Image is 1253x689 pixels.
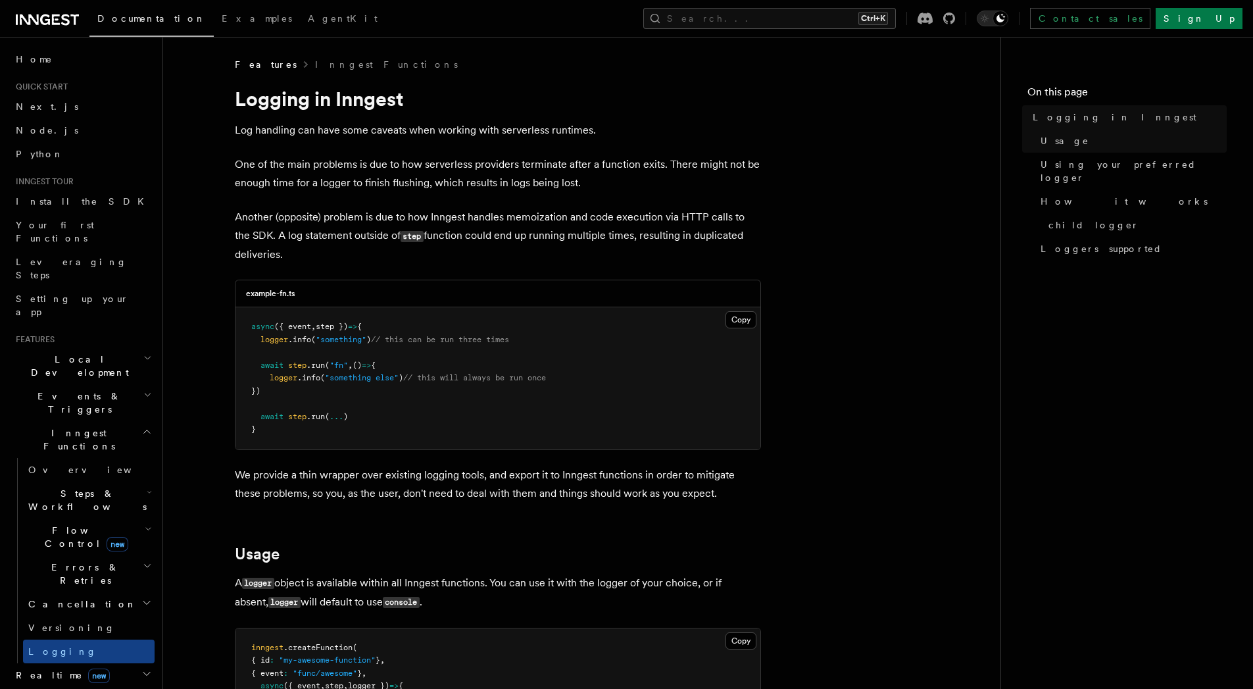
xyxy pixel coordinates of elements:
span: Setting up your app [16,293,129,317]
span: .run [307,361,325,370]
a: Loggers supported [1035,237,1227,261]
span: { [357,322,362,331]
span: await [260,412,283,421]
span: { [371,361,376,370]
button: Realtimenew [11,663,155,687]
a: Inngest Functions [315,58,458,71]
span: await [260,361,283,370]
a: AgentKit [300,4,385,36]
span: AgentKit [308,13,378,24]
span: } [376,655,380,665]
span: "func/awesome" [293,669,357,678]
span: async [251,322,274,331]
a: child logger [1043,213,1227,237]
span: logger [270,373,297,382]
span: new [107,537,128,551]
button: Events & Triggers [11,384,155,421]
button: Inngest Functions [11,421,155,458]
a: Setting up your app [11,287,155,324]
span: Inngest tour [11,176,74,187]
span: : [283,669,288,678]
span: ( [325,412,330,421]
button: Copy [725,632,756,650]
span: Overview [28,465,164,475]
span: "something" [316,335,366,344]
code: step [401,231,424,242]
a: Documentation [89,4,214,37]
a: Node.js [11,118,155,142]
span: .run [307,412,325,421]
a: Your first Functions [11,213,155,250]
span: Features [11,334,55,345]
a: Overview [23,458,155,482]
span: new [88,669,110,683]
p: One of the main problems is due to how serverless providers terminate after a function exits. The... [235,155,761,192]
span: } [357,669,362,678]
kbd: Ctrl+K [858,12,888,25]
a: Leveraging Steps [11,250,155,287]
span: inngest [251,643,283,652]
span: Node.js [16,125,78,136]
span: }) [251,386,260,396]
span: ( [320,373,325,382]
span: Flow Control [23,524,145,550]
span: , [380,655,385,665]
span: .createFunction [283,643,353,652]
button: Cancellation [23,592,155,616]
p: Another (opposite) problem is due to how Inngest handles memoization and code execution via HTTP ... [235,208,761,264]
span: Events & Triggers [11,390,143,416]
a: Sign Up [1156,8,1242,29]
span: Steps & Workflows [23,487,147,513]
span: Using your preferred logger [1041,158,1227,184]
a: Python [11,142,155,166]
span: Quick start [11,82,68,92]
span: step }) [316,322,348,331]
a: Contact sales [1030,8,1150,29]
span: Usage [1041,134,1089,147]
span: Logging [28,646,97,657]
span: Cancellation [23,598,137,611]
span: Inngest Functions [11,426,142,453]
h1: Logging in Inngest [235,87,761,111]
span: step [288,361,307,370]
span: // this can be run three times [371,335,509,344]
span: ({ event [274,322,311,331]
code: console [383,597,420,608]
h4: On this page [1027,84,1227,105]
button: Flow Controlnew [23,519,155,555]
span: "something else" [325,373,399,382]
span: => [362,361,371,370]
a: Usage [1035,129,1227,153]
span: ) [343,412,348,421]
span: "my-awesome-function" [279,655,376,665]
span: Next.js [16,101,78,112]
span: { id [251,655,270,665]
span: "fn" [330,361,348,370]
span: Logging in Inngest [1033,111,1196,124]
a: Examples [214,4,300,36]
span: () [353,361,362,370]
span: , [348,361,353,370]
p: Log handling can have some caveats when working with serverless runtimes. [235,121,761,140]
a: Next.js [11,95,155,118]
span: // this will always be run once [403,373,546,382]
span: child logger [1048,218,1139,232]
a: Using your preferred logger [1035,153,1227,190]
span: => [348,322,357,331]
p: A object is available within all Inngest functions. You can use it with the logger of your choice... [235,574,761,612]
button: Search...Ctrl+K [643,8,896,29]
span: logger [260,335,288,344]
span: ... [330,412,343,421]
span: .info [297,373,320,382]
span: Loggers supported [1041,242,1162,255]
span: Leveraging Steps [16,257,127,280]
a: Logging [23,640,155,663]
span: } [251,424,256,434]
span: , [311,322,316,331]
code: logger [242,578,274,589]
span: Examples [222,13,292,24]
button: Local Development [11,347,155,384]
a: Versioning [23,616,155,640]
span: { event [251,669,283,678]
span: Python [16,149,64,159]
